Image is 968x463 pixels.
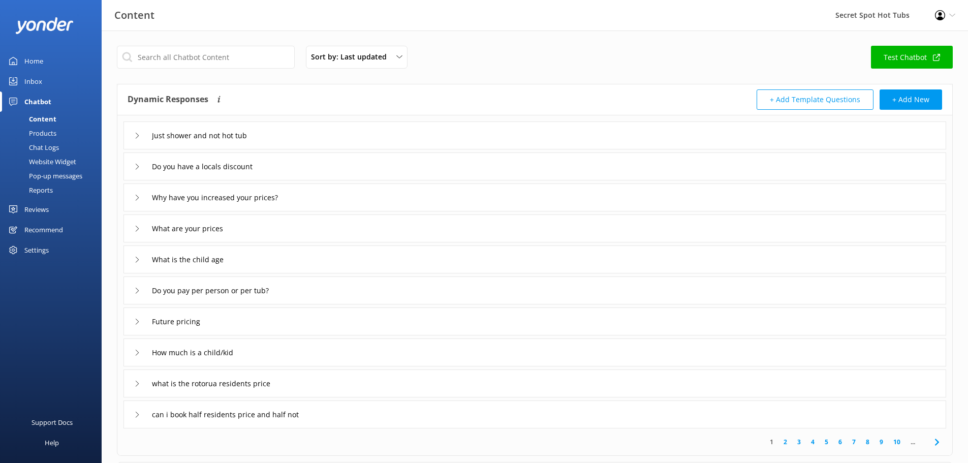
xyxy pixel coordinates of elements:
div: Content [6,112,56,126]
div: Support Docs [32,412,73,433]
a: Website Widget [6,155,102,169]
a: 10 [888,437,905,447]
button: + Add Template Questions [757,89,873,110]
a: Reports [6,183,102,197]
h4: Dynamic Responses [128,89,208,110]
span: ... [905,437,920,447]
div: Products [6,126,56,140]
span: Sort by: Last updated [311,51,393,63]
h3: Content [114,7,154,23]
img: yonder-white-logo.png [15,17,74,34]
div: Chat Logs [6,140,59,155]
a: Products [6,126,102,140]
div: Website Widget [6,155,76,169]
a: 4 [806,437,820,447]
a: Pop-up messages [6,169,102,183]
a: 3 [792,437,806,447]
a: 6 [833,437,847,447]
a: Chat Logs [6,140,102,155]
a: 9 [875,437,888,447]
input: Search all Chatbot Content [117,46,295,69]
a: 5 [820,437,833,447]
div: Inbox [24,71,42,91]
div: Chatbot [24,91,51,112]
a: 1 [765,437,778,447]
a: 2 [778,437,792,447]
div: Pop-up messages [6,169,82,183]
a: 8 [861,437,875,447]
div: Reports [6,183,53,197]
div: Reviews [24,199,49,220]
div: Settings [24,240,49,260]
a: Test Chatbot [871,46,953,69]
div: Home [24,51,43,71]
div: Help [45,433,59,453]
a: 7 [847,437,861,447]
div: Recommend [24,220,63,240]
a: Content [6,112,102,126]
button: + Add New [880,89,942,110]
